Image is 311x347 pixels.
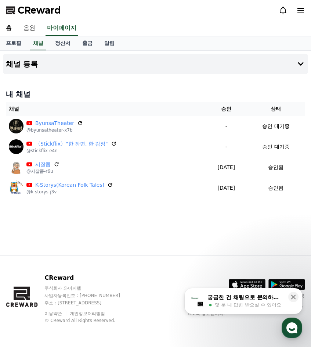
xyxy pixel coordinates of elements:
[9,119,23,133] img: ByunsaTheater
[35,119,74,127] a: ByunsaTheater
[6,102,206,116] th: 채널
[46,21,78,36] a: 마이페이지
[44,273,134,282] p: CReward
[6,89,305,99] h4: 내 채널
[18,21,41,36] a: 음원
[247,102,305,116] th: 상태
[9,180,23,195] img: K-Storys(Korean Folk Tales)
[209,122,244,130] p: -
[209,164,244,171] p: [DATE]
[49,36,76,50] a: 정산서
[70,311,105,316] a: 개인정보처리방침
[98,36,120,50] a: 알림
[209,184,244,192] p: [DATE]
[26,168,59,174] p: @시잘쫍-r6u
[3,54,308,74] button: 채널 등록
[6,60,38,68] h4: 채널 등록
[35,140,108,148] a: 〈Stickflix〉"한 장면, 한 감정"
[268,184,283,192] p: 승인됨
[30,36,46,50] a: 채널
[206,102,247,116] th: 승인
[26,127,83,133] p: @byunsatheater-x7b
[18,4,61,16] span: CReward
[268,164,283,171] p: 승인됨
[35,181,104,189] a: K-Storys(Korean Folk Tales)
[9,160,23,175] img: 시잘쫍
[76,36,98,50] a: 출금
[209,143,244,151] p: -
[44,300,134,306] p: 주소 : [STREET_ADDRESS]
[262,122,289,130] p: 승인 대기중
[44,318,134,323] p: © CReward All Rights Reserved.
[26,189,113,195] p: @k-storys-j3v
[26,148,117,154] p: @stickflix-e4n
[35,161,51,168] a: 시잘쫍
[44,285,134,291] p: 주식회사 와이피랩
[44,293,134,298] p: 사업자등록번호 : [PHONE_NUMBER]
[262,143,289,151] p: 승인 대기중
[6,4,61,16] a: CReward
[9,139,23,154] img: 〈Stickflix〉"한 장면, 한 감정"
[44,311,68,316] a: 이용약관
